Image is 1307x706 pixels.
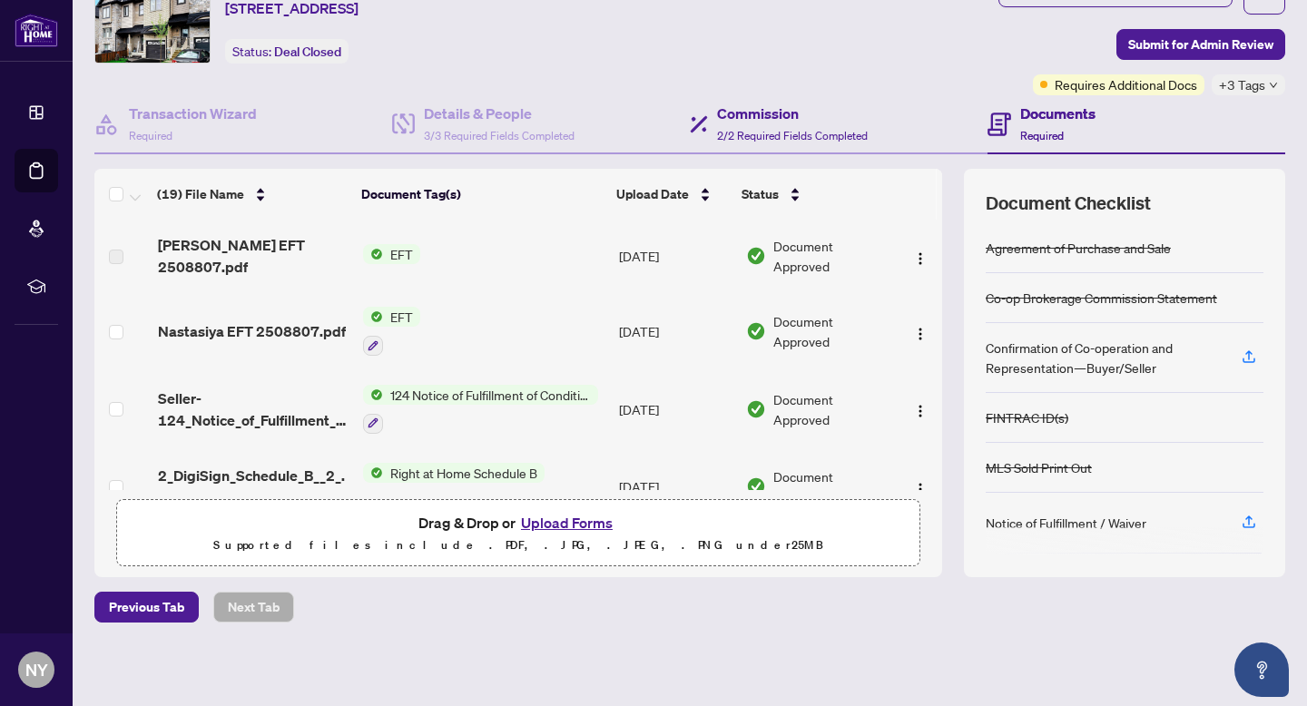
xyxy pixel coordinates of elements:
[773,389,890,429] span: Document Approved
[986,238,1171,258] div: Agreement of Purchase and Sale
[609,169,735,220] th: Upload Date
[746,246,766,266] img: Document Status
[913,404,928,418] img: Logo
[94,592,199,623] button: Previous Tab
[418,511,618,534] span: Drag & Drop or
[363,385,598,434] button: Status Icon124 Notice of Fulfillment of Condition(s) - Agreement of Purchase and Sale
[274,44,341,60] span: Deal Closed
[906,241,935,270] button: Logo
[773,466,890,506] span: Document Approved
[354,169,609,220] th: Document Tag(s)
[383,307,420,327] span: EFT
[383,244,420,264] span: EFT
[157,184,244,204] span: (19) File Name
[363,463,545,512] button: Status IconRight at Home Schedule B
[1269,81,1278,90] span: down
[986,407,1068,427] div: FINTRAC ID(s)
[109,593,184,622] span: Previous Tab
[158,234,349,278] span: [PERSON_NAME] EFT 2508807.pdf
[15,14,58,47] img: logo
[717,129,868,142] span: 2/2 Required Fields Completed
[986,457,1092,477] div: MLS Sold Print Out
[717,103,868,124] h4: Commission
[612,220,739,292] td: [DATE]
[986,191,1151,216] span: Document Checklist
[129,129,172,142] span: Required
[746,321,766,341] img: Document Status
[363,244,420,264] button: Status IconEFT
[1234,642,1289,697] button: Open asap
[383,463,545,483] span: Right at Home Schedule B
[773,311,890,351] span: Document Approved
[742,184,779,204] span: Status
[986,338,1220,378] div: Confirmation of Co-operation and Representation—Buyer/Seller
[363,385,383,405] img: Status Icon
[363,244,383,264] img: Status Icon
[383,385,598,405] span: 124 Notice of Fulfillment of Condition(s) - Agreement of Purchase and Sale
[128,534,909,556] p: Supported files include .PDF, .JPG, .JPEG, .PNG under 25 MB
[225,39,349,64] div: Status:
[616,184,689,204] span: Upload Date
[1020,129,1064,142] span: Required
[773,236,890,276] span: Document Approved
[129,103,257,124] h4: Transaction Wizard
[363,307,383,327] img: Status Icon
[986,288,1217,308] div: Co-op Brokerage Commission Statement
[913,327,928,341] img: Logo
[158,320,346,342] span: Nastasiya EFT 2508807.pdf
[363,307,420,356] button: Status IconEFT
[612,292,739,370] td: [DATE]
[150,169,354,220] th: (19) File Name
[906,472,935,501] button: Logo
[913,482,928,496] img: Logo
[1116,29,1285,60] button: Submit for Admin Review
[158,387,349,431] span: Seller-124_Notice_of_Fulfillment_of_Conditions_-_Agreement_of_Purchase_and_Sale_-_A_-_PropTx-[PER...
[1020,103,1096,124] h4: Documents
[213,592,294,623] button: Next Tab
[158,465,349,508] span: 2_DigiSign_Schedule_B__2_.pdf
[117,500,919,567] span: Drag & Drop orUpload FormsSupported files include .PDF, .JPG, .JPEG, .PNG under25MB
[734,169,892,220] th: Status
[913,251,928,266] img: Logo
[1055,74,1197,94] span: Requires Additional Docs
[424,129,575,142] span: 3/3 Required Fields Completed
[746,399,766,419] img: Document Status
[424,103,575,124] h4: Details & People
[516,511,618,534] button: Upload Forms
[906,317,935,346] button: Logo
[986,513,1146,533] div: Notice of Fulfillment / Waiver
[1128,30,1273,59] span: Submit for Admin Review
[612,448,739,526] td: [DATE]
[1219,74,1265,95] span: +3 Tags
[612,370,739,448] td: [DATE]
[746,476,766,496] img: Document Status
[25,657,48,682] span: NY
[363,463,383,483] img: Status Icon
[906,395,935,424] button: Logo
